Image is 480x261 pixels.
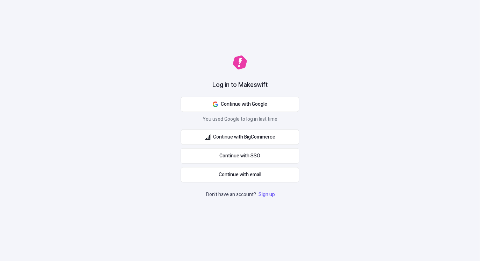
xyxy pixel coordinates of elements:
[219,171,261,179] span: Continue with email
[257,191,277,198] a: Sign up
[213,133,276,141] span: Continue with BigCommerce
[221,100,268,108] span: Continue with Google
[212,81,268,90] h1: Log in to Makeswift
[181,129,299,145] button: Continue with BigCommerce
[181,148,299,164] a: Continue with SSO
[181,167,299,182] button: Continue with email
[206,191,277,199] p: Don't have an account?
[181,115,299,126] p: You used Google to log in last time
[181,97,299,112] button: Continue with Google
